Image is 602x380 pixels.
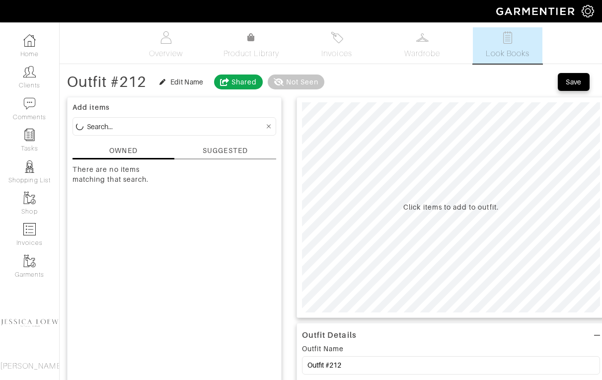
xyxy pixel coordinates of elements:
[23,66,36,78] img: clients-icon-6bae9207a08558b7cb47a8932f037763ab4055f8c8b6bfacd5dc20c3e0201464.png
[23,160,36,173] img: stylists-icon-eb353228a002819b7ec25b43dbf5f0378dd9e0616d9560372ff212230b889e62.png
[486,48,530,60] span: Look Books
[286,77,318,87] div: Not Seen
[582,5,594,17] img: gear-icon-white-bd11855cb880d31180b6d7d6211b90ccbf57a29d726f0c71d8c61bd08dd39cc2.png
[491,2,582,20] img: garmentier-logo-header-white-b43fb05a5012e4ada735d5af1a66efaba907eab6374d6393d1fbf88cb4ef424d.png
[23,34,36,47] img: dashboard-icon-dbcd8f5a0b271acd01030246c82b418ddd0df26cd7fceb0bd07c9910d44c42f6.png
[203,146,247,156] div: SUGGESTED
[154,76,209,88] button: Edit Name
[131,27,201,64] a: Overview
[387,27,457,64] a: Wardrobe
[160,31,172,44] img: basicinfo-40fd8af6dae0f16599ec9e87c0ef1c0a1fdea2edbe929e3d69a839185d80c458.svg
[23,255,36,267] img: garments-icon-b7da505a4dc4fd61783c78ac3ca0ef83fa9d6f193b1c9dc38574b1d14d53ca28.png
[231,77,257,87] div: Shared
[302,330,357,340] div: Outfit Details
[23,97,36,110] img: comment-icon-a0a6a9ef722e966f86d9cbdc48e553b5cf19dbc54f86b18d962a5391bc8f6eb6.png
[558,73,590,91] button: Save
[404,48,440,60] span: Wardrobe
[416,31,429,44] img: wardrobe-487a4870c1b7c33e795ec22d11cfc2ed9d08956e64fb3008fe2437562e282088.svg
[23,192,36,204] img: garments-icon-b7da505a4dc4fd61783c78ac3ca0ef83fa9d6f193b1c9dc38574b1d14d53ca28.png
[109,146,137,155] div: OWNED
[73,102,276,112] div: Add items
[170,77,204,87] div: Edit Name
[502,31,514,44] img: todo-9ac3debb85659649dc8f770b8b6100bb5dab4b48dedcbae339e5042a72dfd3cc.svg
[403,202,498,212] div: Click items to add to outfit.
[23,129,36,141] img: reminder-icon-8004d30b9f0a5d33ae49ab947aed9ed385cf756f9e5892f1edd6e32f2345188e.png
[302,344,344,354] div: Outfit Name
[87,120,264,133] input: Search...
[217,32,286,60] a: Product Library
[473,27,542,64] a: Look Books
[67,77,147,87] div: Outfit #212
[302,27,372,64] a: Invoices
[23,223,36,235] img: orders-icon-0abe47150d42831381b5fb84f609e132dff9fe21cb692f30cb5eec754e2cba89.png
[224,48,280,60] span: Product Library
[73,164,172,264] div: There are no items matching that search.
[566,77,582,87] div: Save
[321,48,352,60] span: Invoices
[331,31,343,44] img: orders-27d20c2124de7fd6de4e0e44c1d41de31381a507db9b33961299e4e07d508b8c.svg
[149,48,182,60] span: Overview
